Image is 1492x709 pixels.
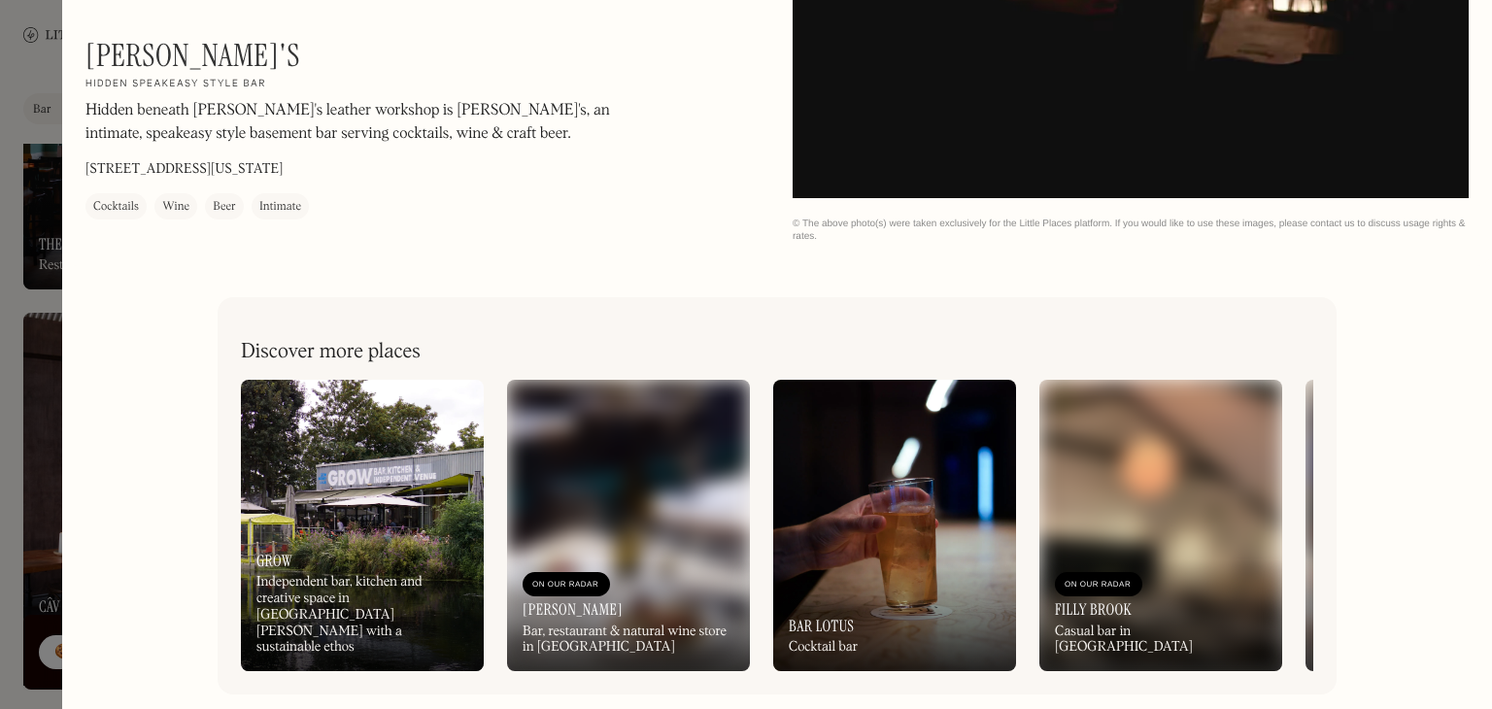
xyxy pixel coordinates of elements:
[162,197,189,217] div: Wine
[241,380,484,671] a: GrowIndependent bar, kitchen and creative space in [GEOGRAPHIC_DATA] [PERSON_NAME] with a sustain...
[256,552,292,570] h3: Grow
[789,617,854,635] h3: Bar Lotus
[256,574,468,656] div: Independent bar, kitchen and creative space in [GEOGRAPHIC_DATA] [PERSON_NAME] with a sustainable...
[85,37,300,74] h1: [PERSON_NAME]'s
[1065,575,1133,594] div: On Our Radar
[85,78,266,91] h2: Hidden speakeasy style bar
[85,159,283,180] p: [STREET_ADDRESS][US_STATE]
[789,639,858,656] div: Cocktail bar
[507,380,750,671] a: On Our Radar[PERSON_NAME]Bar, restaurant & natural wine store in [GEOGRAPHIC_DATA]
[793,218,1469,243] div: © The above photo(s) were taken exclusively for the Little Places platform. If you would like to ...
[773,380,1016,671] a: Bar LotusCocktail bar
[523,600,623,619] h3: [PERSON_NAME]
[93,197,139,217] div: Cocktails
[1039,380,1282,671] a: On Our RadarFilly BrookCasual bar in [GEOGRAPHIC_DATA]
[523,624,734,657] div: Bar, restaurant & natural wine store in [GEOGRAPHIC_DATA]
[259,197,301,217] div: Intimate
[532,575,600,594] div: On Our Radar
[1055,624,1267,657] div: Casual bar in [GEOGRAPHIC_DATA]
[213,197,236,217] div: Beer
[85,99,610,146] p: Hidden beneath [PERSON_NAME]'s leather workshop is [PERSON_NAME]'s, an intimate, speakeasy style ...
[1055,600,1132,619] h3: Filly Brook
[241,340,421,364] h2: Discover more places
